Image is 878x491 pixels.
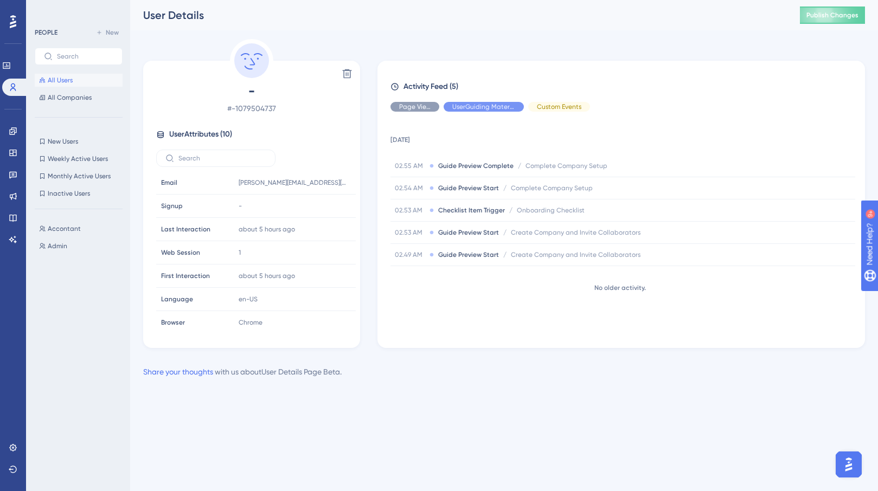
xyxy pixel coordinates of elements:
span: Create Company and Invite Collaborators [511,250,640,259]
button: Inactive Users [35,187,123,200]
span: Browser [161,318,185,327]
button: Weekly Active Users [35,152,123,165]
span: New [106,28,119,37]
span: / [503,184,507,192]
span: Checklist Item Trigger [438,206,505,215]
span: Need Help? [25,3,68,16]
td: [DATE] [390,120,855,155]
input: Search [178,154,266,162]
span: Weekly Active Users [48,154,108,163]
button: All Users [35,74,123,87]
button: Accontant [35,222,129,235]
button: All Companies [35,91,123,104]
div: User Details [143,8,773,23]
span: [PERSON_NAME][EMAIL_ADDRESS][DOMAIN_NAME] [239,178,347,187]
span: Language [161,295,193,303]
span: Complete Company Setup [525,161,607,170]
span: 02.49 AM [395,250,425,259]
button: New [92,26,123,39]
span: All Companies [48,93,92,102]
span: New Users [48,137,78,146]
span: / [503,250,507,259]
iframe: UserGuiding AI Assistant Launcher [832,448,865,481]
input: Search [57,53,113,60]
span: Web Session [161,248,200,257]
span: User Attributes ( 10 ) [169,128,232,141]
span: Guide Preview Start [438,184,499,192]
span: Publish Changes [806,11,858,20]
div: 9+ [74,5,80,14]
span: / [509,206,512,215]
span: Monthly Active Users [48,172,111,180]
span: Admin [48,242,67,250]
span: Create Company and Invite Collaborators [511,228,640,237]
span: UserGuiding Material [452,102,515,111]
span: 02.55 AM [395,161,425,170]
time: about 5 hours ago [239,272,295,280]
span: Complete Company Setup [511,184,593,192]
span: Custom Events [537,102,581,111]
button: New Users [35,135,123,148]
span: 02.54 AM [395,184,425,192]
span: Email [161,178,177,187]
span: 02.53 AM [395,206,425,215]
span: Guide Preview Complete [438,161,514,170]
button: Admin [35,240,129,253]
span: Guide Preview Start [438,250,499,259]
div: with us about User Details Page Beta . [143,365,342,378]
span: - [239,202,242,210]
span: Guide Preview Start [438,228,499,237]
span: All Users [48,76,73,85]
span: # -1079504737 [156,102,347,115]
span: Chrome [239,318,262,327]
span: Onboarding Checklist [517,206,585,215]
div: PEOPLE [35,28,57,37]
span: / [503,228,507,237]
time: about 5 hours ago [239,225,295,233]
span: Activity Feed (5) [403,80,458,93]
span: Last Interaction [161,225,210,234]
div: No older activity. [390,283,850,292]
span: / [518,161,521,170]
button: Monthly Active Users [35,170,123,183]
span: First Interaction [161,272,210,280]
span: Accontant [48,224,81,233]
span: en-US [239,295,258,303]
button: Publish Changes [800,7,865,24]
span: 02.53 AM [395,228,425,237]
a: Share your thoughts [143,367,213,376]
span: Signup [161,202,183,210]
span: Page View [399,102,431,111]
span: - [156,82,347,100]
span: Inactive Users [48,189,90,198]
span: 1 [239,248,241,257]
